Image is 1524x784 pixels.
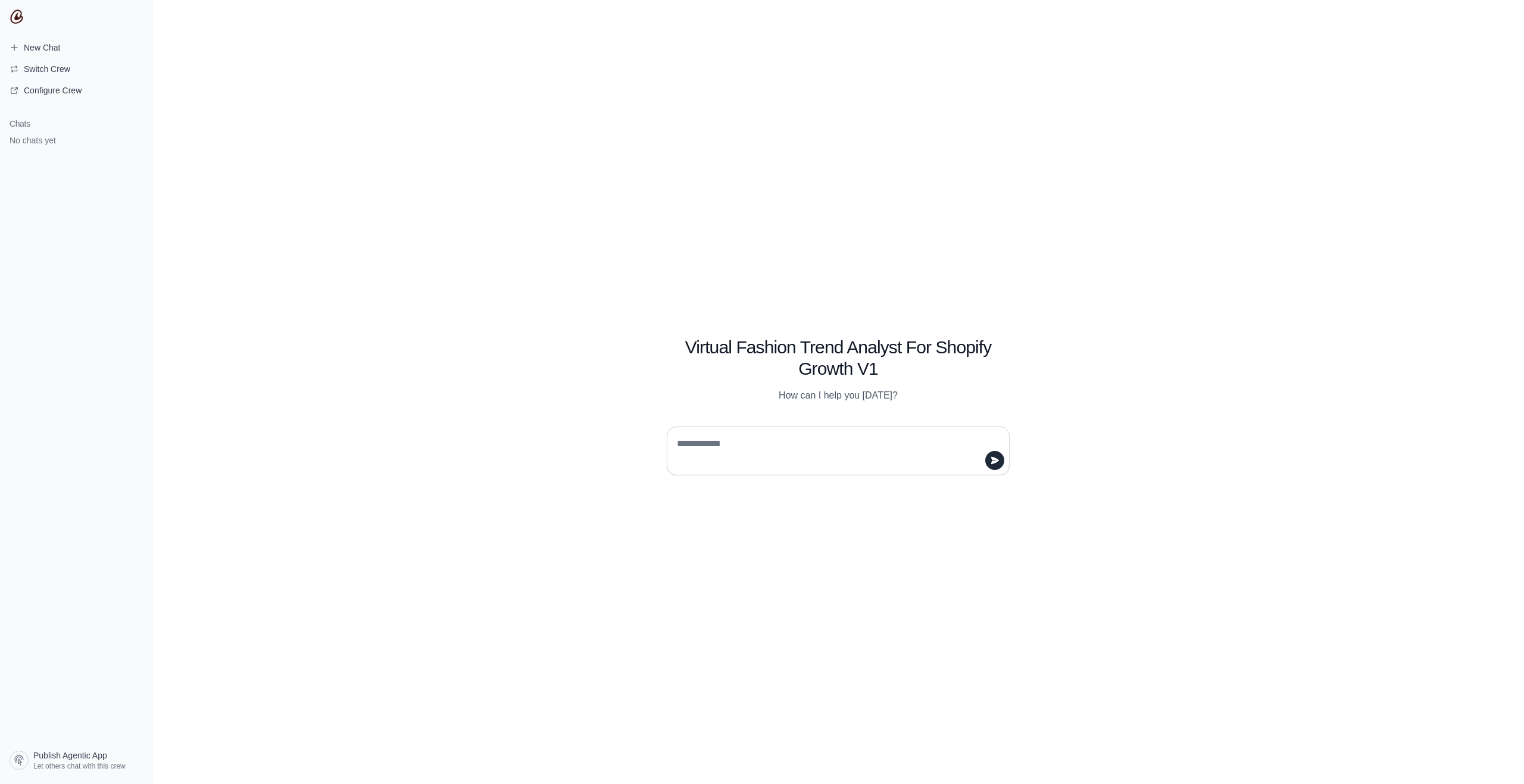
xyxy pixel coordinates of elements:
button: Switch Crew [5,59,147,79]
a: Configure Crew [5,81,147,100]
a: New Chat [5,38,147,57]
span: Switch Crew [24,63,70,75]
h1: Virtual Fashion Trend Analyst For Shopify Growth V1 [667,337,1010,380]
span: Let others chat with this crew [33,761,126,771]
img: CrewAI Logo [10,10,24,24]
span: Publish Agentic App [33,749,107,761]
span: Configure Crew [24,84,82,96]
span: New Chat [24,42,60,54]
p: How can I help you [DATE]? [667,388,1010,403]
a: Publish Agentic App Let others chat with this crew [5,746,147,774]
